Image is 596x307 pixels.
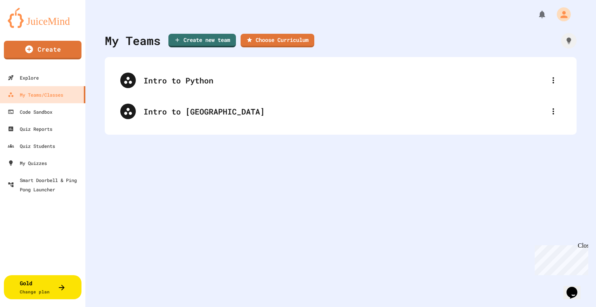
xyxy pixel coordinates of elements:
div: Code Sandbox [8,107,52,116]
div: Intro to Python [144,75,546,86]
div: Smart Doorbell & Ping Pong Launcher [8,175,82,194]
a: Choose Curriculum [241,34,314,47]
div: My Teams/Classes [8,90,63,99]
a: Create [4,41,81,59]
div: Quiz Reports [8,124,52,134]
a: Create new team [168,34,236,47]
div: Quiz Students [8,141,55,151]
div: Intro to [GEOGRAPHIC_DATA] [144,106,546,117]
div: How it works [561,33,577,49]
div: My Notifications [523,8,549,21]
div: Explore [8,73,39,82]
iframe: chat widget [532,242,588,275]
iframe: chat widget [563,276,588,299]
div: My Teams [105,32,161,49]
div: Gold [20,279,50,295]
div: Chat with us now!Close [3,3,54,49]
span: Change plan [20,289,50,295]
img: logo-orange.svg [8,8,78,28]
div: My Account [549,5,573,23]
div: My Quizzes [8,158,47,168]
